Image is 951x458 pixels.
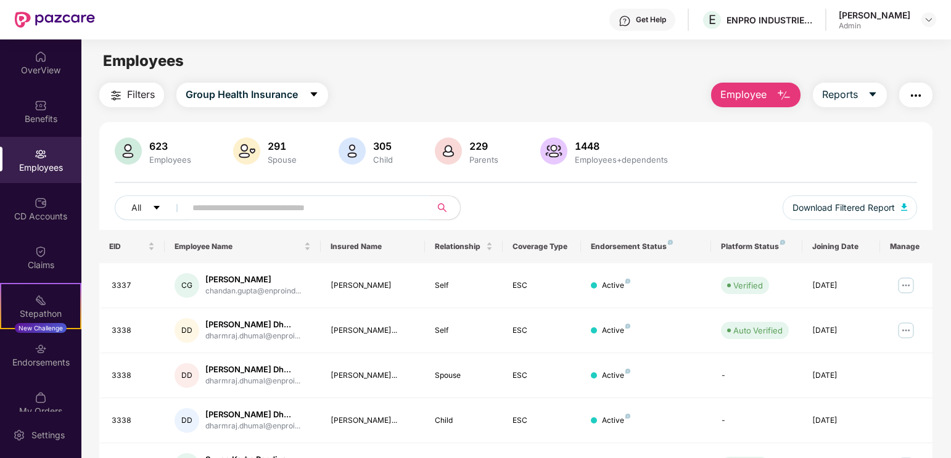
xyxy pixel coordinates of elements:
[175,273,199,298] div: CG
[540,137,567,165] img: svg+xml;base64,PHN2ZyB4bWxucz0iaHR0cDovL3d3dy53My5vcmcvMjAwMC9zdmciIHhtbG5zOnhsaW5rPSJodHRwOi8vd3...
[901,203,907,211] img: svg+xml;base64,PHN2ZyB4bWxucz0iaHR0cDovL3d3dy53My5vcmcvMjAwMC9zdmciIHhtbG5zOnhsaW5rPSJodHRwOi8vd3...
[35,294,47,306] img: svg+xml;base64,PHN2ZyB4bWxucz0iaHR0cDovL3d3dy53My5vcmcvMjAwMC9zdmciIHdpZHRoPSIyMSIgaGVpZ2h0PSIyMC...
[880,230,932,263] th: Manage
[205,330,300,342] div: dharmraj.dhumal@enproi...
[371,140,395,152] div: 305
[467,155,501,165] div: Parents
[435,137,462,165] img: svg+xml;base64,PHN2ZyB4bWxucz0iaHR0cDovL3d3dy53My5vcmcvMjAwMC9zdmciIHhtbG5zOnhsaW5rPSJodHRwOi8vd3...
[591,242,701,251] div: Endorsement Status
[35,197,47,209] img: svg+xml;base64,PHN2ZyBpZD0iQ0RfQWNjb3VudHMiIGRhdGEtbmFtZT0iQ0QgQWNjb3VudHMiIHhtbG5zPSJodHRwOi8vd3...
[15,12,95,28] img: New Pazcare Logo
[513,415,571,427] div: ESC
[572,140,670,152] div: 1448
[115,137,142,165] img: svg+xml;base64,PHN2ZyB4bWxucz0iaHR0cDovL3d3dy53My5vcmcvMjAwMC9zdmciIHhtbG5zOnhsaW5rPSJodHRwOi8vd3...
[572,155,670,165] div: Employees+dependents
[265,155,299,165] div: Spouse
[720,87,767,102] span: Employee
[625,279,630,284] img: svg+xml;base64,PHN2ZyB4bWxucz0iaHR0cDovL3d3dy53My5vcmcvMjAwMC9zdmciIHdpZHRoPSI4IiBoZWlnaHQ9IjgiIH...
[625,369,630,374] img: svg+xml;base64,PHN2ZyB4bWxucz0iaHR0cDovL3d3dy53My5vcmcvMjAwMC9zdmciIHdpZHRoPSI4IiBoZWlnaHQ9IjgiIH...
[619,15,631,27] img: svg+xml;base64,PHN2ZyBpZD0iSGVscC0zMngzMiIgeG1sbnM9Imh0dHA6Ly93d3cudzMub3JnLzIwMDAvc3ZnIiB3aWR0aD...
[812,280,871,292] div: [DATE]
[103,52,184,70] span: Employees
[35,148,47,160] img: svg+xml;base64,PHN2ZyBpZD0iRW1wbG95ZWVzIiB4bWxucz0iaHR0cDovL3d3dy53My5vcmcvMjAwMC9zdmciIHdpZHRoPS...
[711,83,801,107] button: Employee
[186,87,298,102] span: Group Health Insurance
[165,230,321,263] th: Employee Name
[503,230,581,263] th: Coverage Type
[109,88,123,103] img: svg+xml;base64,PHN2ZyB4bWxucz0iaHR0cDovL3d3dy53My5vcmcvMjAwMC9zdmciIHdpZHRoPSIyNCIgaGVpZ2h0PSIyNC...
[602,370,630,382] div: Active
[625,324,630,329] img: svg+xml;base64,PHN2ZyB4bWxucz0iaHR0cDovL3d3dy53My5vcmcvMjAwMC9zdmciIHdpZHRoPSI4IiBoZWlnaHQ9IjgiIH...
[35,99,47,112] img: svg+xml;base64,PHN2ZyBpZD0iQmVuZWZpdHMiIHhtbG5zPSJodHRwOi8vd3d3LnczLm9yZy8yMDAwL3N2ZyIgd2lkdGg9Ij...
[331,280,415,292] div: [PERSON_NAME]
[776,88,791,103] img: svg+xml;base64,PHN2ZyB4bWxucz0iaHR0cDovL3d3dy53My5vcmcvMjAwMC9zdmciIHhtbG5zOnhsaW5rPSJodHRwOi8vd3...
[35,245,47,258] img: svg+xml;base64,PHN2ZyBpZD0iQ2xhaW0iIHhtbG5zPSJodHRwOi8vd3d3LnczLm9yZy8yMDAwL3N2ZyIgd2lkdGg9IjIwIi...
[780,240,785,245] img: svg+xml;base64,PHN2ZyB4bWxucz0iaHR0cDovL3d3dy53My5vcmcvMjAwMC9zdmciIHdpZHRoPSI4IiBoZWlnaHQ9IjgiIH...
[425,230,503,263] th: Relationship
[205,375,300,387] div: dharmraj.dhumal@enproi...
[430,203,454,213] span: search
[602,325,630,337] div: Active
[435,242,484,251] span: Relationship
[15,323,67,333] div: New Challenge
[205,285,301,297] div: chandan.gupta@enproind...
[35,391,47,404] img: svg+xml;base64,PHN2ZyBpZD0iTXlfT3JkZXJzIiBkYXRhLW5hbWU9Ik15IE9yZGVycyIgeG1sbnM9Imh0dHA6Ly93d3cudz...
[709,12,716,27] span: E
[205,409,300,420] div: [PERSON_NAME] Dh...
[147,155,194,165] div: Employees
[205,420,300,432] div: dharmraj.dhumal@enproi...
[711,353,802,398] td: -
[331,370,415,382] div: [PERSON_NAME]...
[205,364,300,375] div: [PERSON_NAME] Dh...
[175,242,302,251] span: Employee Name
[35,51,47,63] img: svg+xml;base64,PHN2ZyBpZD0iSG9tZSIgeG1sbnM9Imh0dHA6Ly93d3cudzMub3JnLzIwMDAvc3ZnIiB3aWR0aD0iMjAiIG...
[727,14,813,26] div: ENPRO INDUSTRIES PVT LTD
[112,370,154,382] div: 3338
[812,325,871,337] div: [DATE]
[602,280,630,292] div: Active
[233,137,260,165] img: svg+xml;base64,PHN2ZyB4bWxucz0iaHR0cDovL3d3dy53My5vcmcvMjAwMC9zdmciIHhtbG5zOnhsaW5rPSJodHRwOi8vd3...
[792,201,895,215] span: Download Filtered Report
[896,276,916,295] img: manageButton
[205,274,301,285] div: [PERSON_NAME]
[127,87,155,102] span: Filters
[513,325,571,337] div: ESC
[868,89,878,100] span: caret-down
[822,87,858,102] span: Reports
[13,429,25,441] img: svg+xml;base64,PHN2ZyBpZD0iU2V0dGluZy0yMHgyMCIgeG1sbnM9Imh0dHA6Ly93d3cudzMub3JnLzIwMDAvc3ZnIiB3aW...
[147,140,194,152] div: 623
[435,370,493,382] div: Spouse
[112,415,154,427] div: 3338
[812,370,871,382] div: [DATE]
[371,155,395,165] div: Child
[112,325,154,337] div: 3338
[733,279,763,292] div: Verified
[711,398,802,443] td: -
[513,280,571,292] div: ESC
[28,429,68,441] div: Settings
[321,230,425,263] th: Insured Name
[513,370,571,382] div: ESC
[176,83,328,107] button: Group Health Insurancecaret-down
[339,137,366,165] img: svg+xml;base64,PHN2ZyB4bWxucz0iaHR0cDovL3d3dy53My5vcmcvMjAwMC9zdmciIHhtbG5zOnhsaW5rPSJodHRwOi8vd3...
[1,308,80,320] div: Stepathon
[839,9,910,21] div: [PERSON_NAME]
[175,408,199,433] div: DD
[99,230,164,263] th: EID
[802,230,881,263] th: Joining Date
[309,89,319,100] span: caret-down
[175,318,199,343] div: DD
[265,140,299,152] div: 291
[435,415,493,427] div: Child
[812,415,871,427] div: [DATE]
[205,319,300,330] div: [PERSON_NAME] Dh...
[467,140,501,152] div: 229
[109,242,145,251] span: EID
[435,325,493,337] div: Self
[435,280,493,292] div: Self
[839,21,910,31] div: Admin
[924,15,934,25] img: svg+xml;base64,PHN2ZyBpZD0iRHJvcGRvd24tMzJ4MzIiIHhtbG5zPSJodHRwOi8vd3d3LnczLm9yZy8yMDAwL3N2ZyIgd2...
[668,240,673,245] img: svg+xml;base64,PHN2ZyB4bWxucz0iaHR0cDovL3d3dy53My5vcmcvMjAwMC9zdmciIHdpZHRoPSI4IiBoZWlnaHQ9IjgiIH...
[112,280,154,292] div: 3337
[430,195,461,220] button: search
